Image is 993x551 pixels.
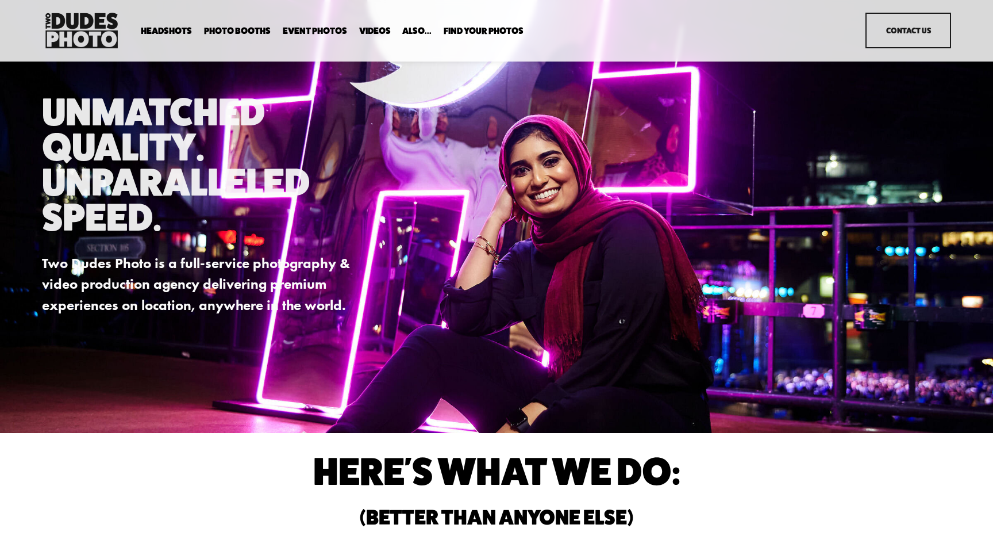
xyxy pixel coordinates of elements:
[444,26,524,36] span: Find Your Photos
[42,255,353,313] strong: Two Dudes Photo is a full-service photography & video production agency delivering premium experi...
[42,94,379,235] h1: Unmatched Quality. Unparalleled Speed.
[444,25,524,36] a: folder dropdown
[155,454,837,489] h1: Here's What We do:
[402,26,432,36] span: Also...
[42,10,121,51] img: Two Dudes Photo | Headshots, Portraits &amp; Photo Booths
[359,25,391,36] a: Videos
[204,26,271,36] span: Photo Booths
[865,13,951,48] a: Contact Us
[283,25,347,36] a: Event Photos
[141,25,192,36] a: folder dropdown
[141,26,192,36] span: Headshots
[155,507,837,527] h2: (Better than anyone else)
[204,25,271,36] a: folder dropdown
[402,25,432,36] a: folder dropdown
